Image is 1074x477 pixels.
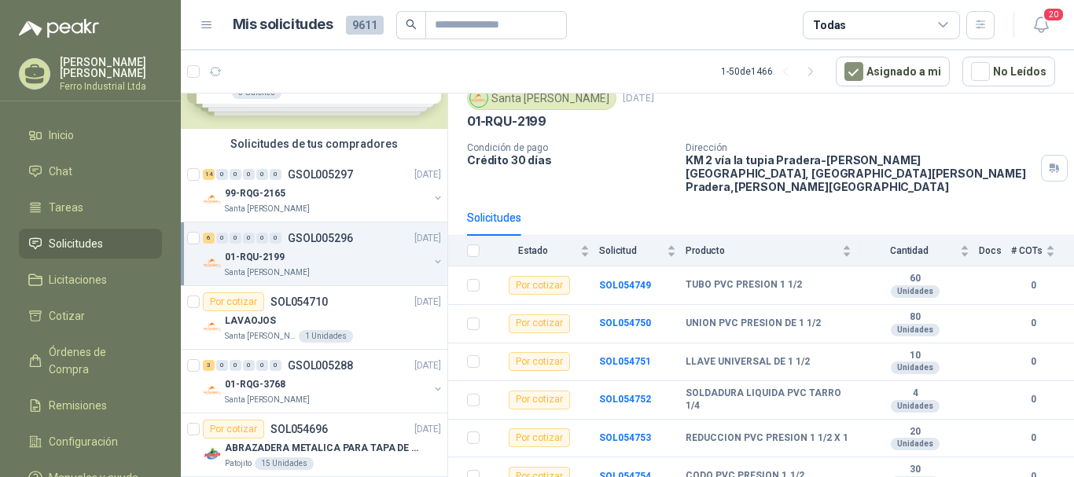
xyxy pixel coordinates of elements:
div: 0 [256,360,268,371]
div: Unidades [891,361,940,374]
th: Estado [489,236,599,266]
div: Solicitudes de tus compradores [181,129,447,159]
img: Company Logo [203,381,222,400]
div: Por cotizar [509,391,570,409]
p: [PERSON_NAME] [PERSON_NAME] [60,57,162,79]
th: Cantidad [861,236,979,266]
b: 80 [861,311,969,324]
span: Licitaciones [49,271,107,288]
div: 0 [256,233,268,244]
b: 60 [861,273,969,285]
span: Configuración [49,433,118,450]
p: [DATE] [623,91,654,106]
b: 10 [861,350,969,362]
div: 0 [243,360,255,371]
span: Producto [686,245,839,256]
span: Remisiones [49,397,107,414]
a: Inicio [19,120,162,150]
div: 0 [230,233,241,244]
b: 0 [1011,431,1055,446]
div: 0 [216,360,228,371]
p: SOL054696 [270,424,328,435]
p: Santa [PERSON_NAME] [225,266,310,279]
img: Company Logo [470,90,487,107]
span: Cantidad [861,245,957,256]
span: Solicitud [599,245,664,256]
div: Por cotizar [509,428,570,447]
div: Solicitudes [467,209,521,226]
p: 99-RQG-2165 [225,186,285,201]
div: Unidades [891,400,940,413]
b: 0 [1011,354,1055,369]
p: Dirección [686,142,1035,153]
b: 0 [1011,278,1055,293]
div: Unidades [891,438,940,450]
p: 01-RQG-3768 [225,377,285,392]
b: 4 [861,387,969,400]
a: 14 0 0 0 0 0 GSOL005297[DATE] Company Logo99-RQG-2165Santa [PERSON_NAME] [203,165,444,215]
p: Crédito 30 días [467,153,673,167]
span: Solicitudes [49,235,103,252]
a: SOL054749 [599,280,651,291]
span: Cotizar [49,307,85,325]
a: Chat [19,156,162,186]
b: UNION PVC PRESION DE 1 1/2 [686,317,821,330]
span: # COTs [1011,245,1043,256]
div: 0 [270,360,281,371]
a: Por cotizarSOL054710[DATE] Company LogoLAVAOJOSSanta [PERSON_NAME]1 Unidades [181,286,447,350]
p: [DATE] [414,358,441,373]
p: Santa [PERSON_NAME] [225,330,296,343]
div: 1 - 50 de 1466 [721,59,823,84]
div: Por cotizar [509,276,570,295]
b: LLAVE UNIVERSAL DE 1 1/2 [686,356,810,369]
b: 20 [861,426,969,438]
span: Órdenes de Compra [49,343,147,378]
b: SOL054750 [599,317,651,328]
div: Por cotizar [203,292,264,311]
a: Por cotizarSOL054696[DATE] Company LogoABRAZADERA METALICA PARA TAPA DE TAMBOR DE PLASTICO DE 50 ... [181,413,447,477]
p: ABRAZADERA METALICA PARA TAPA DE TAMBOR DE PLASTICO DE 50 LT [225,441,421,456]
button: Asignado a mi [836,57,950,86]
span: 9611 [346,16,384,35]
p: 01-RQU-2199 [467,113,546,130]
a: Solicitudes [19,229,162,259]
p: [DATE] [414,295,441,310]
span: 20 [1043,7,1065,22]
a: SOL054751 [599,356,651,367]
a: Cotizar [19,301,162,331]
b: 0 [1011,392,1055,407]
div: 0 [270,169,281,180]
a: Remisiones [19,391,162,420]
button: 20 [1027,11,1055,39]
button: No Leídos [962,57,1055,86]
b: 30 [861,464,969,476]
h1: Mis solicitudes [233,13,333,36]
div: 0 [230,169,241,180]
a: Tareas [19,193,162,222]
th: Solicitud [599,236,686,266]
a: 6 0 0 0 0 0 GSOL005296[DATE] Company Logo01-RQU-2199Santa [PERSON_NAME] [203,229,444,279]
p: Condición de pago [467,142,673,153]
p: [DATE] [414,422,441,437]
th: # COTs [1011,236,1074,266]
div: 0 [243,169,255,180]
a: 3 0 0 0 0 0 GSOL005288[DATE] Company Logo01-RQG-3768Santa [PERSON_NAME] [203,356,444,406]
b: SOL054752 [599,394,651,405]
a: Órdenes de Compra [19,337,162,384]
b: SOLDADURA LIQUIDA PVC TARRO 1/4 [686,387,851,412]
b: SOL054753 [599,432,651,443]
p: [DATE] [414,167,441,182]
p: Santa [PERSON_NAME] [225,203,310,215]
img: Company Logo [203,445,222,464]
p: GSOL005297 [288,169,353,180]
div: Unidades [891,285,940,298]
div: 1 Unidades [299,330,353,343]
img: Logo peakr [19,19,99,38]
a: Licitaciones [19,265,162,295]
p: 01-RQU-2199 [225,250,285,265]
p: LAVAOJOS [225,314,276,328]
div: 0 [216,169,228,180]
b: TUBO PVC PRESION 1 1/2 [686,279,802,292]
div: Unidades [891,324,940,336]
